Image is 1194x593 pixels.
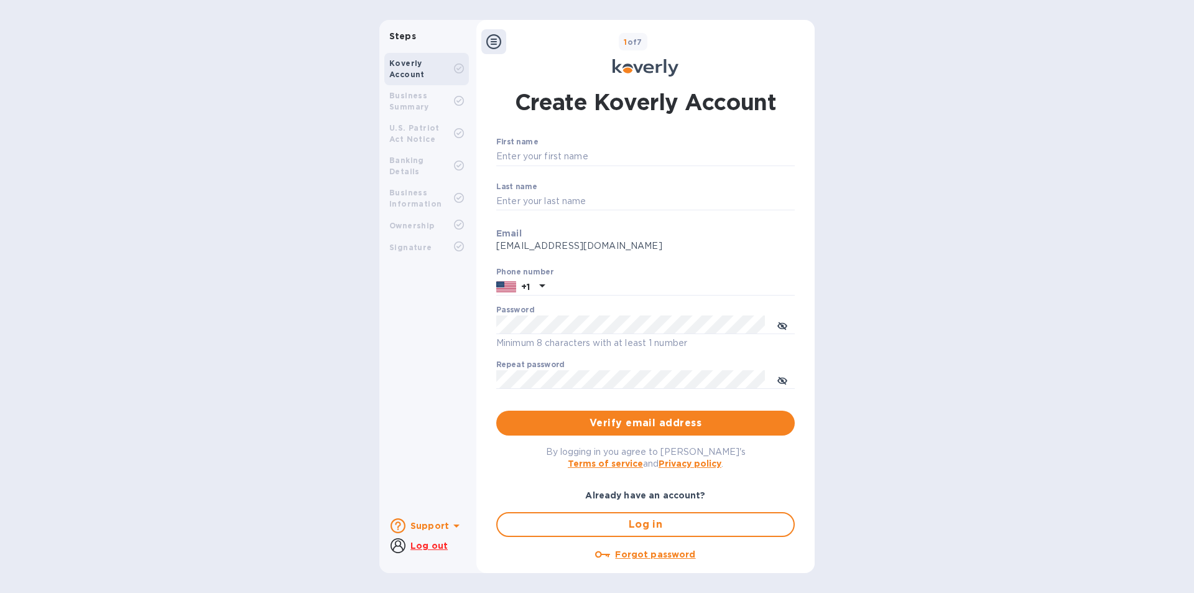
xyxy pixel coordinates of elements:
[506,416,785,431] span: Verify email address
[515,86,777,118] h1: Create Koverly Account
[389,31,416,41] b: Steps
[389,243,432,252] b: Signature
[389,221,435,230] b: Ownership
[410,521,449,531] b: Support
[615,549,695,559] u: Forgot password
[496,268,553,276] label: Phone number
[568,459,643,469] a: Terms of service
[546,447,746,469] span: By logging in you agree to [PERSON_NAME]'s and .
[496,139,538,146] label: First name
[624,37,627,47] span: 1
[389,91,429,111] b: Business Summary
[496,362,565,369] label: Repeat password
[496,183,537,190] label: Last name
[770,312,795,337] button: toggle password visibility
[770,367,795,392] button: toggle password visibility
[585,490,705,500] b: Already have an account?
[389,188,442,208] b: Business Information
[496,192,795,211] input: Enter your last name
[521,281,530,293] p: +1
[389,156,424,176] b: Banking Details
[496,228,522,238] b: Email
[507,517,784,532] span: Log in
[410,541,448,551] u: Log out
[624,37,642,47] b: of 7
[496,411,795,436] button: Verify email address
[496,280,516,294] img: US
[496,147,795,166] input: Enter your first name
[496,512,795,537] button: Log in
[496,240,795,253] p: [EMAIL_ADDRESS][DOMAIN_NAME]
[389,58,425,79] b: Koverly Account
[496,307,534,314] label: Password
[659,459,721,469] a: Privacy policy
[389,123,440,144] b: U.S. Patriot Act Notice
[496,336,795,350] p: Minimum 8 characters with at least 1 number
